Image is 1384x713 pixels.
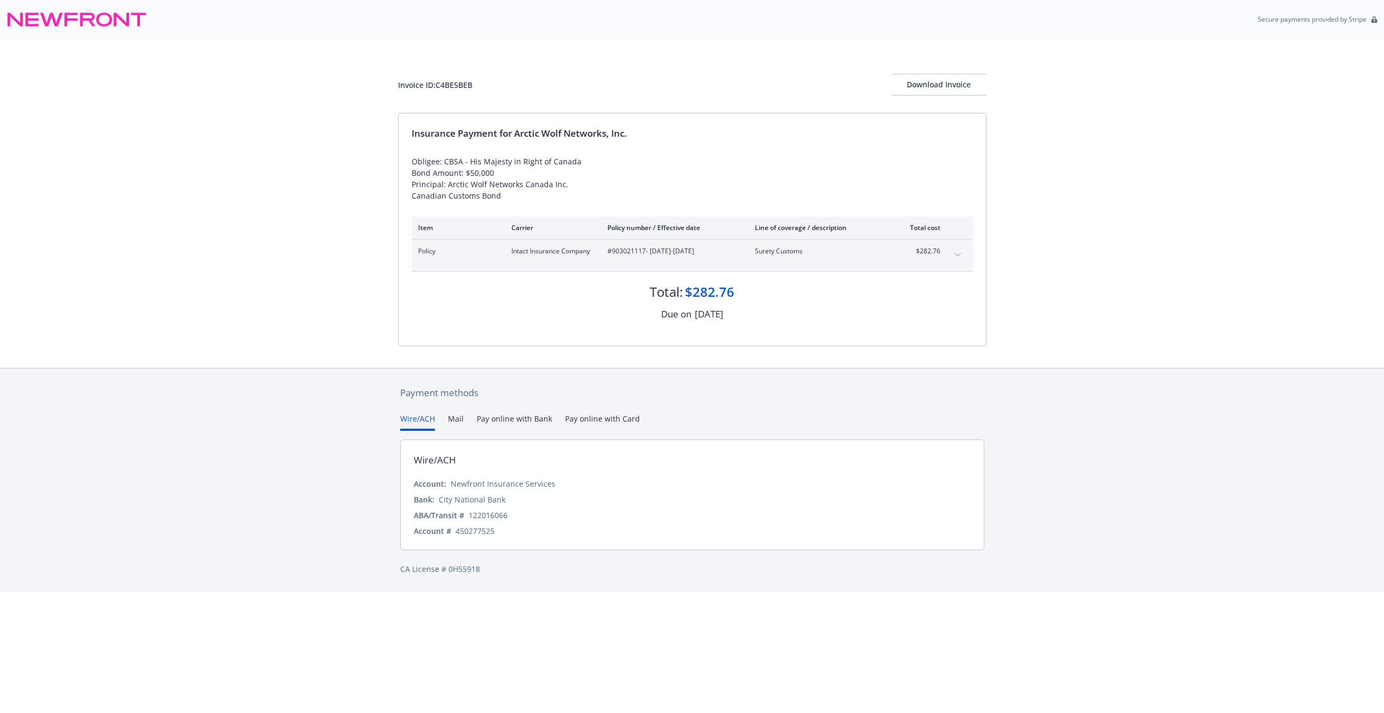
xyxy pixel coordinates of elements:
div: [DATE] [695,307,723,321]
div: Total cost [900,223,940,232]
span: #903021117 - [DATE]-[DATE] [607,246,738,256]
button: expand content [949,246,966,264]
button: Wire/ACH [400,413,435,431]
span: Policy [418,246,494,256]
div: Due on [661,307,691,321]
div: 122016066 [469,510,508,521]
div: Invoice ID: C4BE5BEB [398,79,472,91]
div: Line of coverage / description [755,223,882,232]
div: Wire/ACH [414,453,456,467]
button: Pay online with Card [565,413,640,431]
p: Secure payments provided by Stripe [1258,15,1367,24]
span: $282.76 [900,246,940,256]
div: Newfront Insurance Services [451,478,555,489]
div: Insurance Payment for Arctic Wolf Networks, Inc. [412,126,973,141]
div: Payment methods [400,386,984,400]
div: Policy number / Effective date [607,223,738,232]
span: Intact Insurance Company [511,246,590,256]
button: Pay online with Bank [477,413,552,431]
div: Item [418,223,494,232]
span: Surety Customs [755,246,882,256]
div: Carrier [511,223,590,232]
div: CA License # 0H55918 [400,563,984,575]
button: Mail [448,413,464,431]
div: Account: [414,478,446,489]
div: ABA/Transit # [414,510,464,521]
div: PolicyIntact Insurance Company#903021117- [DATE]-[DATE]Surety Customs$282.76expand content [412,240,973,271]
div: Bank: [414,494,434,505]
button: Download Invoice [892,74,986,96]
div: City National Bank [439,494,505,505]
div: Obligee: CBSA - His Majesty in Right of Canada Bond Amount: $50,000 Principal: Arctic Wolf Networ... [412,156,973,201]
div: Account # [414,525,451,537]
div: $282.76 [685,283,734,301]
div: 450277525 [456,525,495,537]
div: Total: [650,283,683,301]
